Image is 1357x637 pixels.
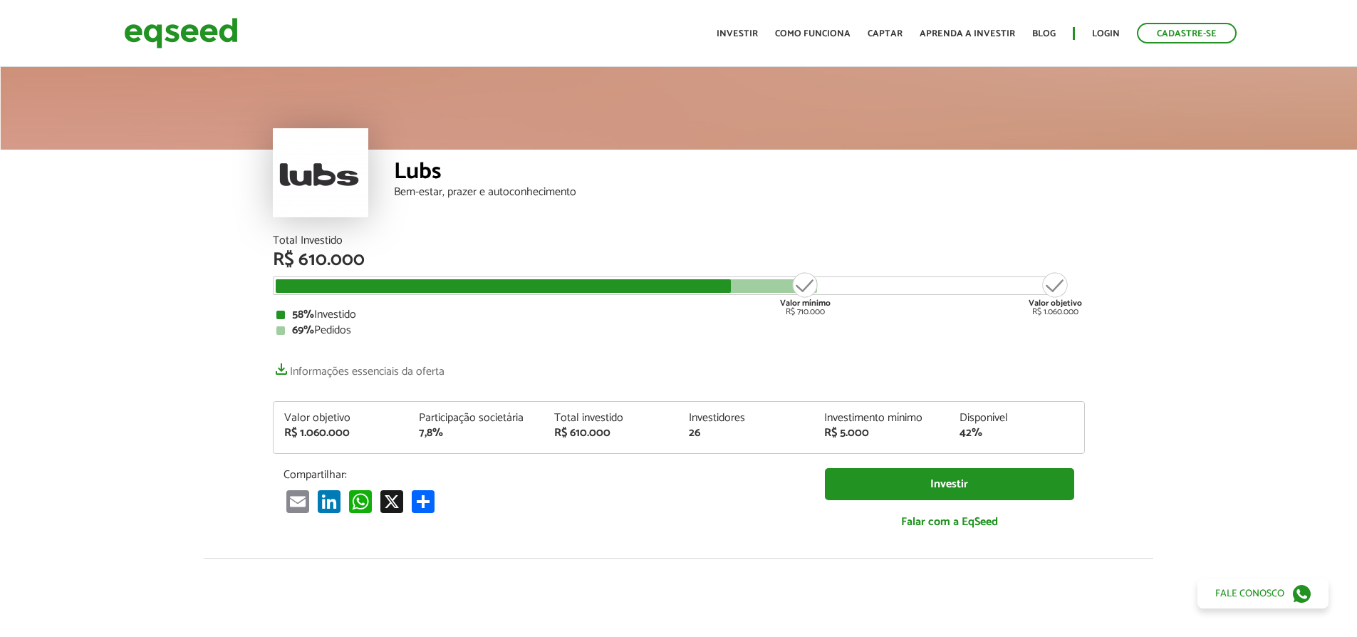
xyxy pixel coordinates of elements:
[1197,579,1329,608] a: Fale conosco
[1137,23,1237,43] a: Cadastre-se
[273,358,444,378] a: Informações essenciais da oferta
[960,413,1073,424] div: Disponível
[775,29,851,38] a: Como funciona
[419,428,533,439] div: 7,8%
[394,160,1085,187] div: Lubs
[394,187,1085,198] div: Bem-estar, prazer e autoconhecimento
[717,29,758,38] a: Investir
[284,489,312,512] a: Email
[378,489,406,512] a: X
[292,305,314,324] strong: 58%
[315,489,343,512] a: LinkedIn
[825,507,1074,537] a: Falar com a EqSeed
[276,325,1081,336] div: Pedidos
[1029,296,1082,310] strong: Valor objetivo
[1092,29,1120,38] a: Login
[825,468,1074,500] a: Investir
[276,309,1081,321] div: Investido
[409,489,437,512] a: Compartilhar
[920,29,1015,38] a: Aprenda a investir
[689,413,803,424] div: Investidores
[1029,271,1082,316] div: R$ 1.060.000
[554,428,668,439] div: R$ 610.000
[1032,29,1056,38] a: Blog
[824,413,938,424] div: Investimento mínimo
[779,271,832,316] div: R$ 710.000
[868,29,903,38] a: Captar
[273,235,1085,247] div: Total Investido
[284,413,398,424] div: Valor objetivo
[554,413,668,424] div: Total investido
[824,428,938,439] div: R$ 5.000
[419,413,533,424] div: Participação societária
[960,428,1073,439] div: 42%
[292,321,314,340] strong: 69%
[124,14,238,52] img: EqSeed
[284,468,804,482] p: Compartilhar:
[273,251,1085,269] div: R$ 610.000
[689,428,803,439] div: 26
[346,489,375,512] a: WhatsApp
[284,428,398,439] div: R$ 1.060.000
[780,296,831,310] strong: Valor mínimo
